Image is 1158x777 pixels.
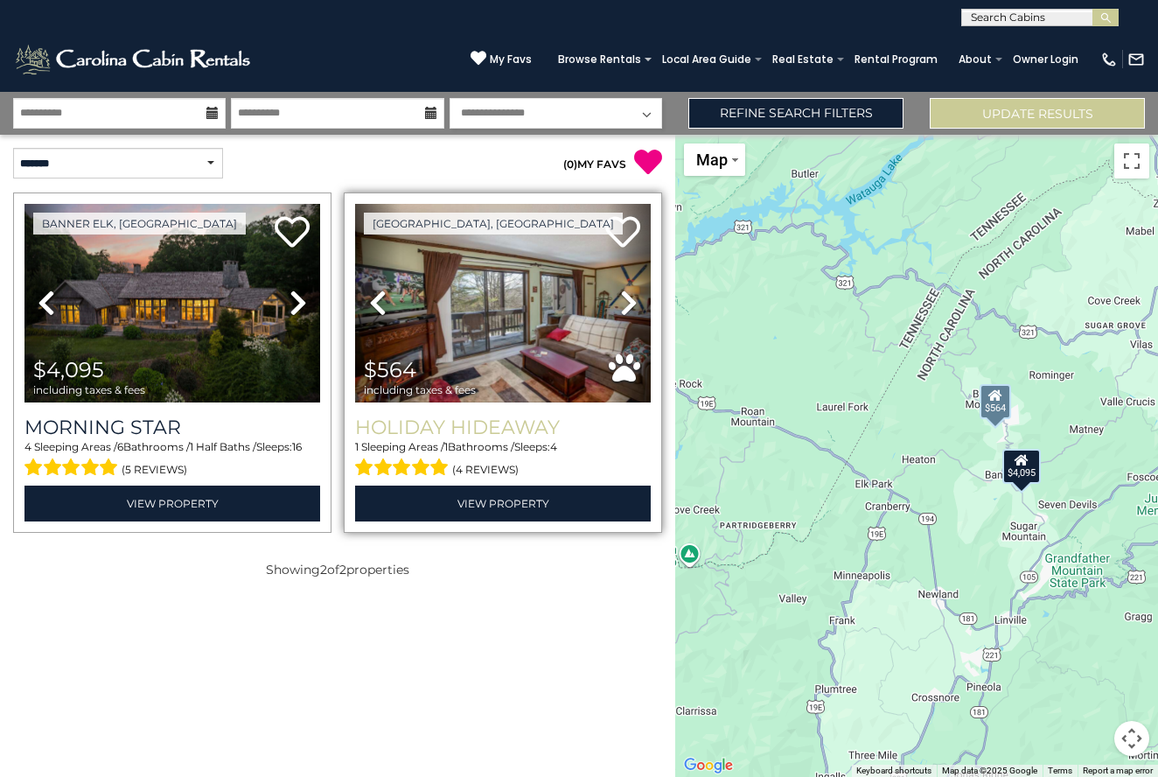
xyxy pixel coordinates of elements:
img: phone-regular-white.png [1100,51,1118,68]
a: Refine Search Filters [688,98,903,129]
span: Map data ©2025 Google [942,766,1037,775]
div: Sleeping Areas / Bathrooms / Sleeps: [355,439,651,481]
img: thumbnail_163267576.jpeg [355,204,651,402]
p: Showing of properties [13,561,662,578]
span: 16 [292,440,302,453]
a: Banner Elk, [GEOGRAPHIC_DATA] [33,213,246,234]
div: $4,095 [1002,449,1041,484]
img: Google [680,754,737,777]
span: 1 Half Baths / [190,440,256,453]
span: (5 reviews) [122,458,187,481]
span: My Favs [490,52,532,67]
span: 4 [24,440,31,453]
img: mail-regular-white.png [1127,51,1145,68]
a: Add to favorites [605,214,640,252]
span: 2 [339,562,346,577]
a: Terms (opens in new tab) [1048,766,1072,775]
span: ( ) [563,157,577,171]
span: $4,095 [33,357,104,382]
a: My Favs [471,50,532,68]
span: 0 [567,157,574,171]
a: Add to favorites [275,214,310,252]
button: Keyboard shortcuts [856,765,931,777]
span: including taxes & fees [33,384,145,395]
a: Owner Login [1004,47,1087,72]
a: Report a map error [1083,766,1153,775]
a: View Property [355,486,651,521]
span: 1 [444,440,448,453]
a: About [950,47,1001,72]
span: 4 [550,440,557,453]
img: thumbnail_163276265.jpeg [24,204,320,402]
button: Change map style [684,143,745,176]
span: 1 [355,440,359,453]
a: Open this area in Google Maps (opens a new window) [680,754,737,777]
button: Map camera controls [1114,721,1149,756]
a: Holiday Hideaway [355,416,651,439]
span: including taxes & fees [364,384,476,395]
span: (4 reviews) [452,458,519,481]
span: 6 [117,440,123,453]
a: Local Area Guide [653,47,760,72]
span: $564 [364,357,416,382]
a: Morning Star [24,416,320,439]
a: (0)MY FAVS [563,157,626,171]
a: Browse Rentals [549,47,650,72]
span: Map [696,150,728,169]
div: Sleeping Areas / Bathrooms / Sleeps: [24,439,320,481]
a: Real Estate [764,47,842,72]
a: [GEOGRAPHIC_DATA], [GEOGRAPHIC_DATA] [364,213,623,234]
button: Toggle fullscreen view [1114,143,1149,178]
a: View Property [24,486,320,521]
span: 2 [320,562,327,577]
a: Rental Program [846,47,946,72]
img: White-1-2.png [13,42,255,77]
div: $564 [980,384,1011,419]
button: Update Results [930,98,1145,129]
